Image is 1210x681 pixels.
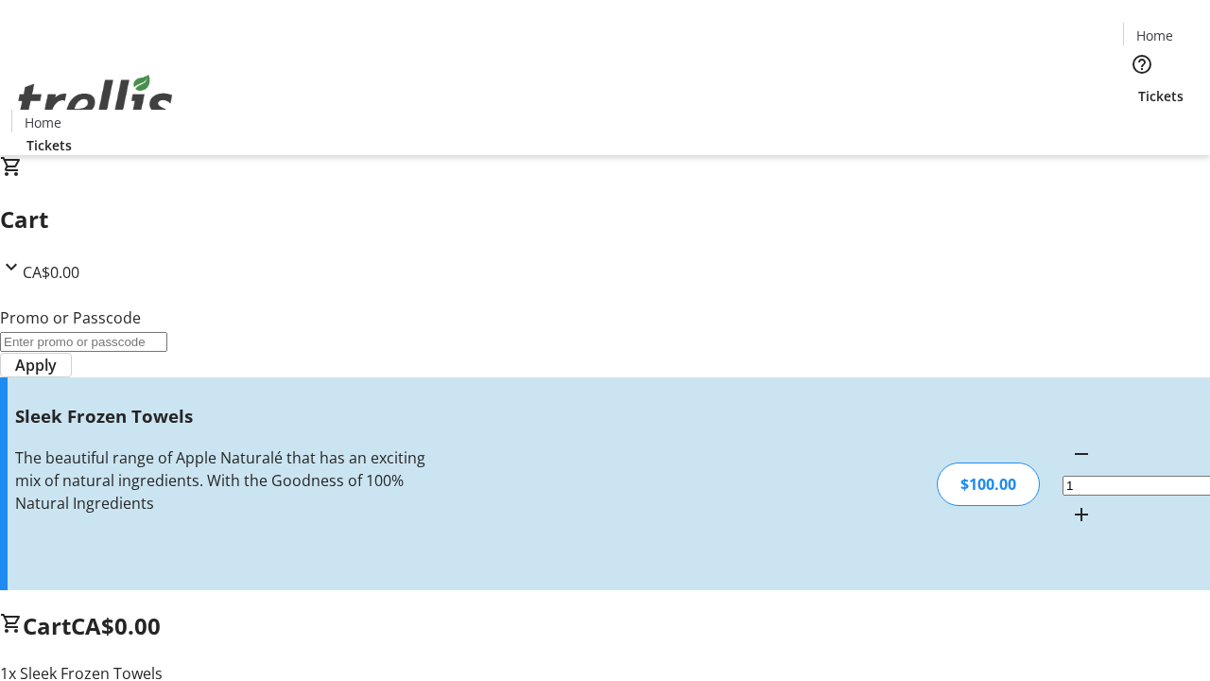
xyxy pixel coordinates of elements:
span: Apply [15,354,57,376]
span: Tickets [26,135,72,155]
div: The beautiful range of Apple Naturalé that has an exciting mix of natural ingredients. With the G... [15,446,428,515]
button: Help [1123,45,1161,83]
a: Home [1124,26,1184,45]
div: $100.00 [937,463,1040,506]
span: Home [1136,26,1173,45]
button: Cart [1123,106,1161,144]
span: CA$0.00 [71,610,161,641]
span: Home [25,113,61,132]
h3: Sleek Frozen Towels [15,403,428,429]
a: Home [12,113,73,132]
a: Tickets [1123,86,1199,106]
a: Tickets [11,135,87,155]
span: Tickets [1138,86,1184,106]
button: Decrement by one [1063,435,1100,473]
img: Orient E2E Organization mbGOeGc8dg's Logo [11,54,180,148]
span: CA$0.00 [23,262,79,283]
button: Increment by one [1063,496,1100,533]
